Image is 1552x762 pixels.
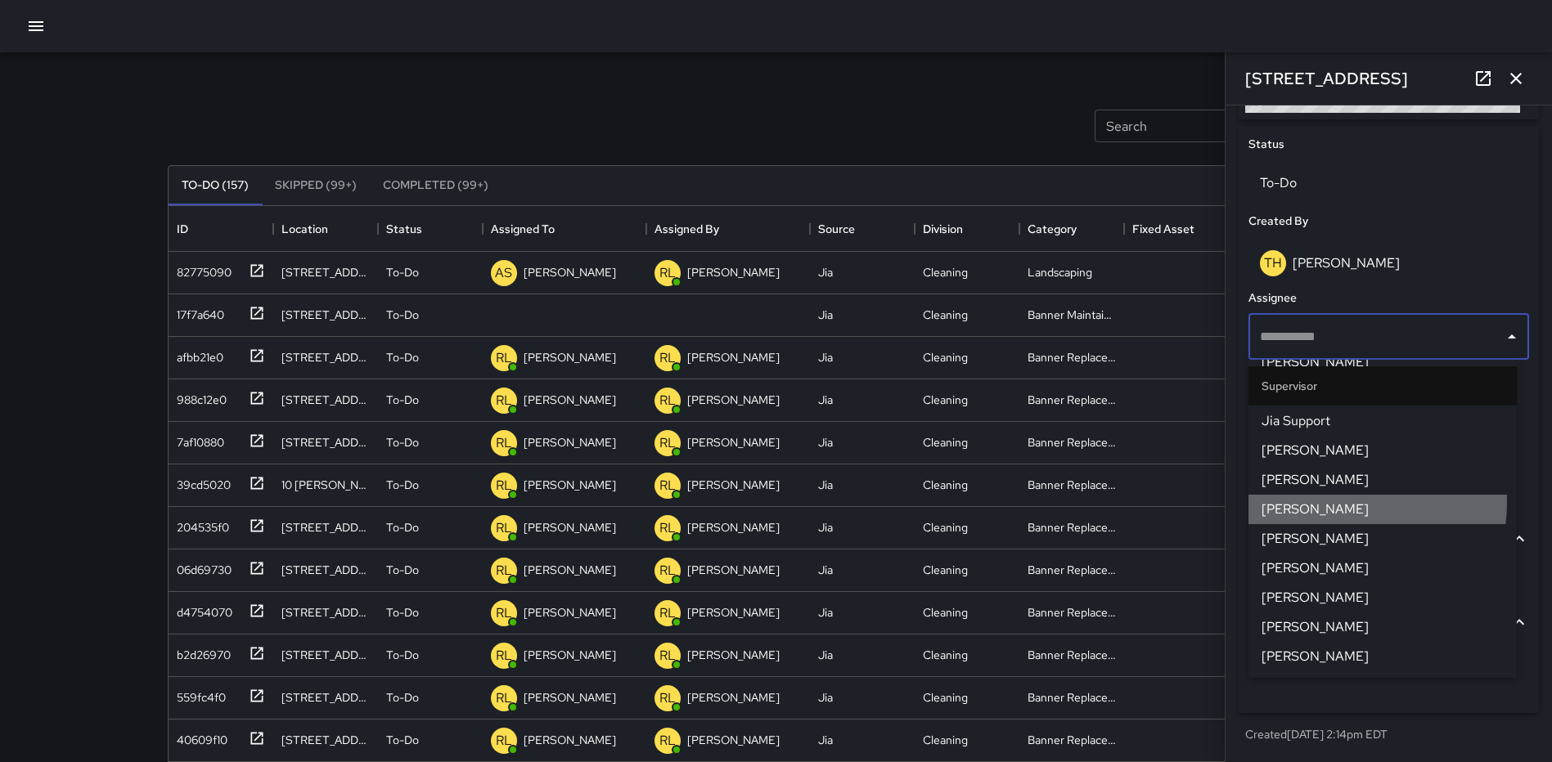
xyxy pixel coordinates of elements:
[1262,617,1504,637] span: [PERSON_NAME]
[818,732,833,748] div: Jia
[659,646,676,666] p: RL
[923,392,968,408] div: Cleaning
[496,518,512,538] p: RL
[281,477,370,493] div: 10 Harry Thomas Way Northeast
[386,206,422,252] div: Status
[170,598,232,621] div: d4754070
[687,434,780,450] p: [PERSON_NAME]
[262,166,370,205] button: Skipped (99+)
[281,392,370,408] div: 1500 Eckington Place Northeast
[170,555,232,578] div: 06d69730
[923,349,968,365] div: Cleaning
[818,604,833,621] div: Jia
[1028,647,1116,663] div: Banner Replacement
[524,519,616,536] p: [PERSON_NAME]
[170,343,223,365] div: afbb21e0
[386,349,419,365] p: To-Do
[818,519,833,536] div: Jia
[281,647,370,663] div: 105 Harry Thomas Way Northeast
[524,349,616,365] p: [PERSON_NAME]
[923,647,968,663] div: Cleaning
[524,732,616,748] p: [PERSON_NAME]
[370,166,502,205] button: Completed (99+)
[1028,307,1116,323] div: Banner Maintainance
[170,725,227,748] div: 40609f10
[1028,264,1092,280] div: Landscaping
[818,647,833,663] div: Jia
[495,263,512,283] p: AS
[818,392,833,408] div: Jia
[386,307,419,323] p: To-Do
[818,434,833,450] div: Jia
[818,562,833,578] div: Jia
[1028,477,1116,493] div: Banner Replacement
[524,264,616,280] p: [PERSON_NAME]
[170,385,227,408] div: 988c12e0
[496,603,512,623] p: RL
[281,307,370,323] div: 1200 First Street Northeast
[169,206,273,252] div: ID
[923,732,968,748] div: Cleaning
[818,349,833,365] div: Jia
[524,477,616,493] p: [PERSON_NAME]
[915,206,1019,252] div: Division
[281,264,370,280] div: 1222 First Street Northeast
[923,307,968,323] div: Cleaning
[923,689,968,706] div: Cleaning
[496,731,512,751] p: RL
[524,689,616,706] p: [PERSON_NAME]
[170,683,226,706] div: 559fc4f0
[1262,352,1504,372] span: [PERSON_NAME]
[923,604,968,621] div: Cleaning
[177,206,188,252] div: ID
[687,689,780,706] p: [PERSON_NAME]
[170,428,224,450] div: 7af10880
[659,348,676,368] p: RL
[170,258,232,280] div: 82775090
[1262,441,1504,460] span: [PERSON_NAME]
[1028,392,1116,408] div: Banner Replacement
[496,688,512,708] p: RL
[687,349,780,365] p: [PERSON_NAME]
[496,561,512,580] p: RL
[496,433,512,453] p: RL
[386,647,419,663] p: To-Do
[1019,206,1124,252] div: Category
[1262,411,1504,431] span: Jia Support
[687,562,780,578] p: [PERSON_NAME]
[1028,689,1116,706] div: Banner Replacement
[170,470,231,493] div: 39cd5020
[273,206,378,252] div: Location
[687,264,780,280] p: [PERSON_NAME]
[1028,732,1116,748] div: Banner Replacement
[378,206,483,252] div: Status
[810,206,915,252] div: Source
[1028,604,1116,621] div: Banner Replacement
[1124,206,1229,252] div: Fixed Asset
[687,732,780,748] p: [PERSON_NAME]
[1028,519,1116,536] div: Banner Replacement
[170,513,229,536] div: 204535f0
[281,519,370,536] div: 151 Q Street Northeast
[687,647,780,663] p: [PERSON_NAME]
[1132,206,1194,252] div: Fixed Asset
[687,477,780,493] p: [PERSON_NAME]
[524,392,616,408] p: [PERSON_NAME]
[281,604,370,621] div: 201 Q Street Northeast
[170,300,224,323] div: 17f7a640
[687,519,780,536] p: [PERSON_NAME]
[281,206,328,252] div: Location
[923,477,968,493] div: Cleaning
[659,603,676,623] p: RL
[818,206,855,252] div: Source
[1262,529,1504,549] span: [PERSON_NAME]
[818,477,833,493] div: Jia
[281,732,370,748] div: 227 Harry Thomas Way Northeast
[524,647,616,663] p: [PERSON_NAME]
[1262,500,1504,519] span: [PERSON_NAME]
[1262,470,1504,490] span: [PERSON_NAME]
[281,349,370,365] div: 1500 Eckington Place Northeast
[386,264,419,280] p: To-Do
[659,391,676,410] p: RL
[923,264,968,280] div: Cleaning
